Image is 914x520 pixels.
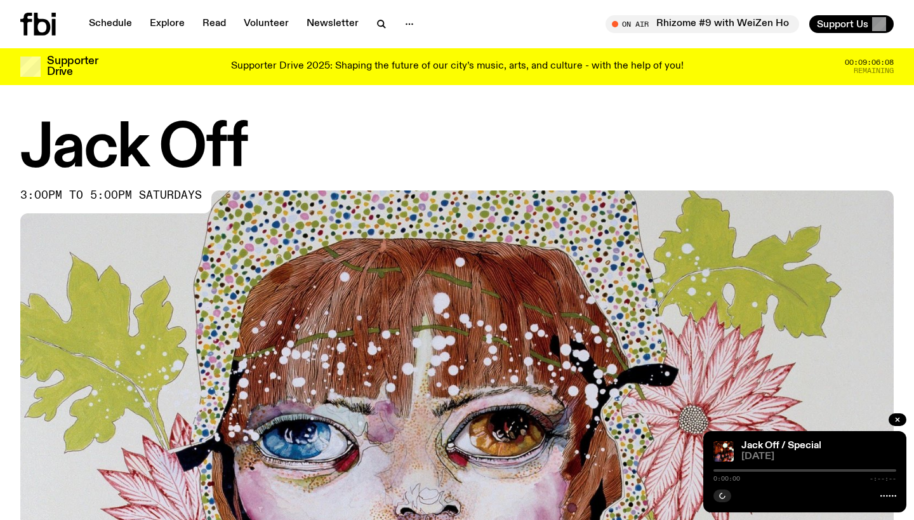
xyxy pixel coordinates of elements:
span: -:--:-- [870,476,896,482]
a: Explore [142,15,192,33]
span: Support Us [817,18,868,30]
span: 00:09:06:08 [845,59,894,66]
a: Jack Off / Special [741,441,821,451]
span: Remaining [854,67,894,74]
a: Newsletter [299,15,366,33]
h1: Jack Off [20,121,894,178]
p: Supporter Drive 2025: Shaping the future of our city’s music, arts, and culture - with the help o... [231,61,684,72]
span: 0:00:00 [713,476,740,482]
button: Support Us [809,15,894,33]
span: 3:00pm to 5:00pm saturdays [20,190,202,201]
a: Schedule [81,15,140,33]
button: On AirRhizome #9 with WeiZen Ho [606,15,799,33]
h3: Supporter Drive [47,56,98,77]
span: [DATE] [741,452,896,462]
a: Volunteer [236,15,296,33]
a: Read [195,15,234,33]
